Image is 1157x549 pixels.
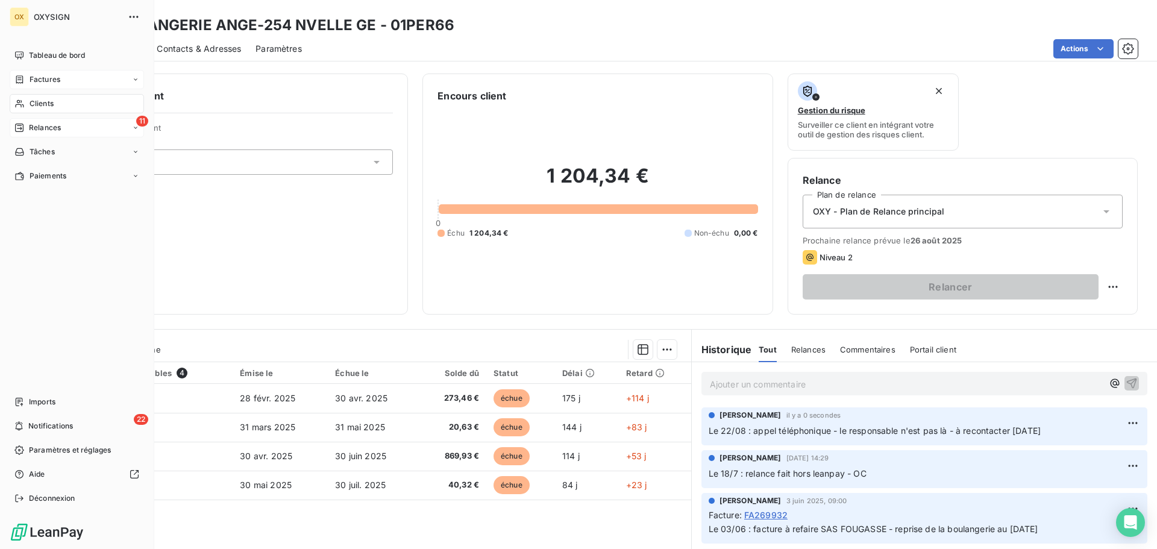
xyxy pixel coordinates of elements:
[29,493,75,504] span: Déconnexion
[791,345,826,354] span: Relances
[30,171,66,181] span: Paiements
[840,345,895,354] span: Commentaires
[10,142,144,162] a: Tâches
[626,422,647,432] span: +83 j
[96,368,225,378] div: Pièces comptables
[30,98,54,109] span: Clients
[1116,508,1145,537] div: Open Intercom Messenger
[436,218,441,228] span: 0
[911,236,962,245] span: 26 août 2025
[29,445,111,456] span: Paramètres et réglages
[29,397,55,407] span: Imports
[10,70,144,89] a: Factures
[335,451,386,461] span: 30 juin 2025
[626,480,647,490] span: +23 j
[34,12,121,22] span: OXYSIGN
[494,418,530,436] span: échue
[803,236,1123,245] span: Prochaine relance prévue le
[10,522,84,542] img: Logo LeanPay
[720,453,782,463] span: [PERSON_NAME]
[759,345,777,354] span: Tout
[335,393,387,403] span: 30 avr. 2025
[28,421,73,431] span: Notifications
[494,368,548,378] div: Statut
[494,447,530,465] span: échue
[798,105,865,115] span: Gestion du risque
[29,469,45,480] span: Aide
[494,476,530,494] span: échue
[786,497,847,504] span: 3 juin 2025, 09:00
[10,392,144,412] a: Imports
[136,116,148,127] span: 11
[813,205,945,218] span: OXY - Plan de Relance principal
[335,480,386,490] span: 30 juil. 2025
[240,368,321,378] div: Émise le
[788,74,959,151] button: Gestion du risqueSurveiller ce client en intégrant votre outil de gestion des risques client.
[177,368,187,378] span: 4
[744,509,788,521] span: FA269932
[709,468,867,478] span: Le 18/7 : relance fait hors leanpay - OC
[562,368,612,378] div: Délai
[134,414,148,425] span: 22
[426,450,479,462] span: 869,93 €
[803,274,1099,300] button: Relancer
[626,451,647,461] span: +53 j
[335,422,385,432] span: 31 mai 2025
[335,368,412,378] div: Échue le
[426,368,479,378] div: Solde dû
[709,425,1041,436] span: Le 22/08 : appel téléphonique - le responsable n'est pas là - à recontacter [DATE]
[562,480,578,490] span: 84 j
[426,392,479,404] span: 273,46 €
[1053,39,1114,58] button: Actions
[10,118,144,137] a: 11Relances
[29,122,61,133] span: Relances
[720,410,782,421] span: [PERSON_NAME]
[10,441,144,460] a: Paramètres et réglages
[734,228,758,239] span: 0,00 €
[256,43,302,55] span: Paramètres
[562,393,580,403] span: 175 j
[240,451,292,461] span: 30 avr. 2025
[786,454,829,462] span: [DATE] 14:29
[562,451,580,461] span: 114 j
[73,89,393,103] h6: Informations client
[709,524,1038,534] span: Le 03/06 : facture à refaire SAS FOUGASSE - reprise de la boulangerie au [DATE]
[10,46,144,65] a: Tableau de bord
[786,412,841,419] span: il y a 0 secondes
[29,50,85,61] span: Tableau de bord
[106,14,454,36] h3: BOULANGERIE ANGE-254 NVELLE GE - 01PER66
[910,345,956,354] span: Portail client
[240,480,292,490] span: 30 mai 2025
[10,465,144,484] a: Aide
[426,421,479,433] span: 20,63 €
[426,479,479,491] span: 40,32 €
[447,228,465,239] span: Échu
[494,389,530,407] span: échue
[626,393,649,403] span: +114 j
[97,123,393,140] span: Propriétés Client
[469,228,509,239] span: 1 204,34 €
[157,43,241,55] span: Contacts & Adresses
[694,228,729,239] span: Non-échu
[720,495,782,506] span: [PERSON_NAME]
[709,509,742,521] span: Facture :
[10,94,144,113] a: Clients
[240,422,295,432] span: 31 mars 2025
[820,253,853,262] span: Niveau 2
[10,7,29,27] div: OX
[562,422,582,432] span: 144 j
[437,89,506,103] h6: Encours client
[30,74,60,85] span: Factures
[803,173,1123,187] h6: Relance
[798,120,949,139] span: Surveiller ce client en intégrant votre outil de gestion des risques client.
[240,393,295,403] span: 28 févr. 2025
[437,164,757,200] h2: 1 204,34 €
[30,146,55,157] span: Tâches
[10,166,144,186] a: Paiements
[626,368,684,378] div: Retard
[692,342,752,357] h6: Historique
